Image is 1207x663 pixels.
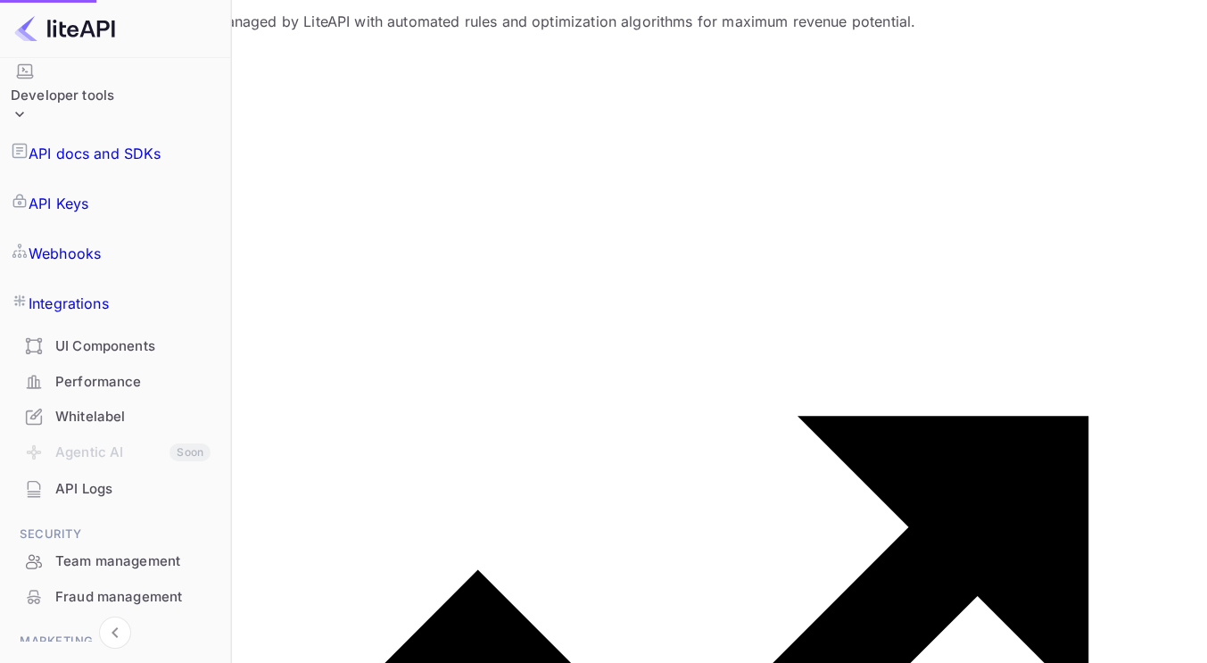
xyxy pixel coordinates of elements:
a: Team management [11,544,219,577]
p: Integrations [29,293,109,314]
p: API Keys [29,193,88,214]
div: Fraud management [11,580,219,615]
div: Team management [11,544,219,579]
div: UI Components [55,336,211,357]
p: Advanced dynamic markup managed by LiteAPI with automated rules and optimization algorithms for m... [21,11,1186,32]
button: Collapse navigation [99,617,131,649]
a: Webhooks [11,228,219,278]
div: Developer tools [11,86,114,106]
div: UI Components [11,329,219,364]
div: API Logs [55,479,211,500]
div: API Logs [11,472,219,507]
a: Performance [11,365,219,398]
div: Whitelabel [55,407,211,427]
a: API Keys [11,178,219,228]
p: API docs and SDKs [29,143,161,164]
span: Marketing [11,632,219,651]
span: Security [11,525,219,544]
div: Team management [55,551,211,572]
a: Whitelabel [11,400,219,433]
img: LiteAPI logo [14,14,115,43]
a: UI Components [11,329,219,362]
a: API Logs [11,472,219,505]
a: API docs and SDKs [11,128,219,178]
a: Integrations [11,278,219,328]
div: Performance [55,372,211,393]
div: Performance [11,365,219,400]
div: Whitelabel [11,400,219,435]
h5: Commission Performance [21,87,1186,105]
a: Fraud management [11,580,219,613]
div: Developer tools [11,62,114,129]
p: Webhooks [29,243,101,264]
div: Fraud management [55,587,211,608]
